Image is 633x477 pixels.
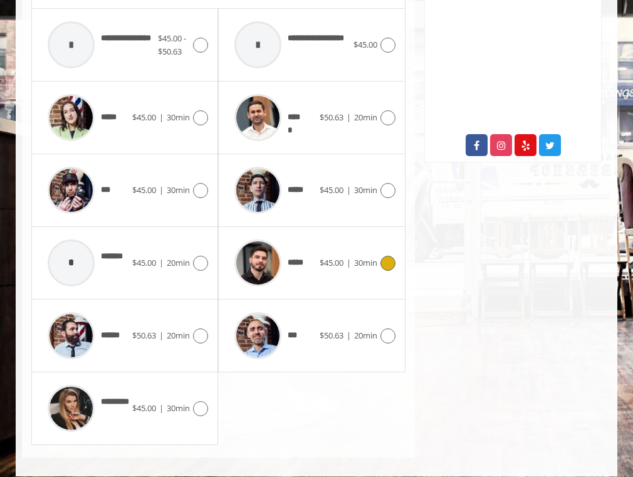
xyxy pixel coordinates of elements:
span: | [159,257,164,268]
span: $45.00 [132,402,156,414]
span: | [159,330,164,341]
span: $45.00 [353,39,377,50]
span: $45.00 [320,257,343,268]
span: | [159,112,164,123]
span: $45.00 - $50.63 [158,33,186,57]
span: | [347,112,351,123]
span: 20min [167,330,190,341]
span: $45.00 [320,184,343,196]
span: $50.63 [320,112,343,123]
span: | [347,257,351,268]
span: 30min [167,402,190,414]
span: | [347,184,351,196]
span: 30min [167,184,190,196]
span: $50.63 [132,330,156,341]
span: $45.00 [132,257,156,268]
span: $50.63 [320,330,343,341]
span: 20min [354,330,377,341]
span: 20min [354,112,377,123]
span: | [347,330,351,341]
span: $45.00 [132,184,156,196]
span: 30min [354,257,377,268]
span: $45.00 [132,112,156,123]
span: 20min [167,257,190,268]
span: | [159,402,164,414]
span: | [159,184,164,196]
span: 30min [167,112,190,123]
span: 30min [354,184,377,196]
